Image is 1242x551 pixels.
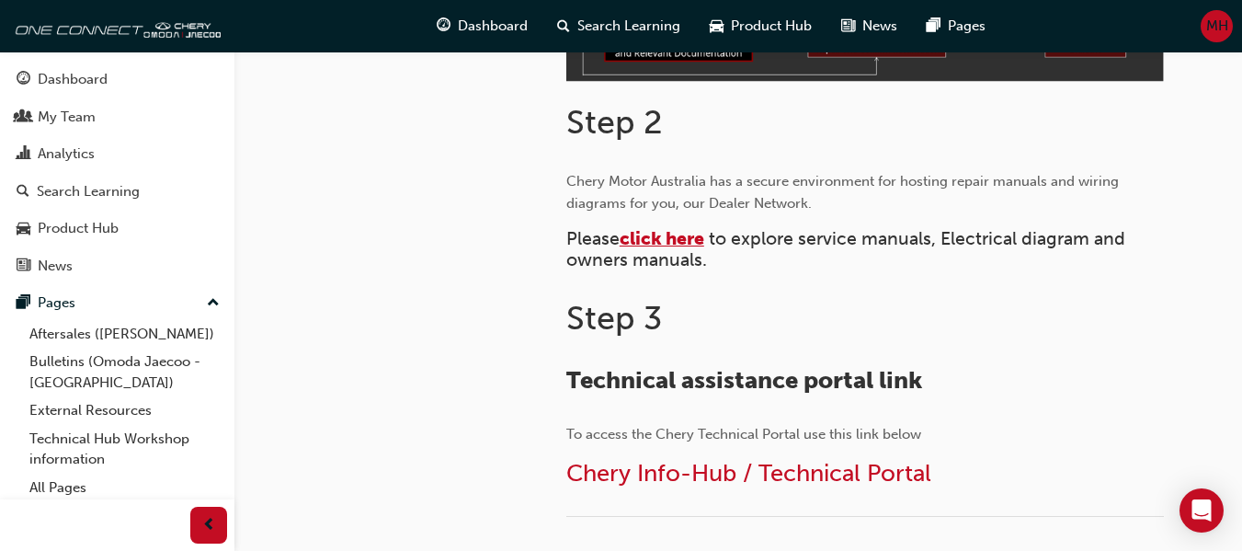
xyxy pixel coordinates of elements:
[9,7,221,44] img: oneconnect
[17,184,29,201] span: search-icon
[22,425,227,474] a: Technical Hub Workshop information
[17,72,30,88] span: guage-icon
[542,7,695,45] a: search-iconSearch Learning
[7,212,227,246] a: Product Hub
[731,16,812,37] span: Product Hub
[202,514,216,537] span: prev-icon
[566,426,921,442] span: To access the Chery Technical Portal use this link below
[38,143,95,165] div: Analytics
[577,16,680,37] span: Search Learning
[1206,16,1228,37] span: MH
[948,16,986,37] span: Pages
[38,256,73,277] div: News
[862,16,897,37] span: News
[38,293,75,314] div: Pages
[1179,488,1224,533] div: Open Intercom Messenger
[422,7,542,45] a: guage-iconDashboard
[557,15,570,38] span: search-icon
[17,258,30,275] span: news-icon
[22,320,227,349] a: Aftersales ([PERSON_NAME])
[37,181,140,202] div: Search Learning
[38,69,108,90] div: Dashboard
[17,109,30,126] span: people-icon
[17,295,30,312] span: pages-icon
[22,348,227,396] a: Bulletins (Omoda Jaecoo - [GEOGRAPHIC_DATA])
[458,16,528,37] span: Dashboard
[566,173,1122,212] span: Chery Motor Australia has a secure environment for hosting repair manuals and wiring diagrams for...
[566,298,662,338] span: Step 3
[7,286,227,320] button: Pages
[1201,10,1233,42] button: MH
[7,249,227,283] a: News
[7,100,227,134] a: My Team
[17,146,30,163] span: chart-icon
[566,102,663,142] span: Step 2
[22,474,227,502] a: All Pages
[207,292,220,316] span: up-icon
[7,59,227,286] button: DashboardMy TeamAnalyticsSearch LearningProduct HubNews
[566,459,931,488] a: Chery Info-Hub / Technical Portal
[566,228,620,249] span: Please
[710,15,724,38] span: car-icon
[7,63,227,97] a: Dashboard
[695,7,826,45] a: car-iconProduct Hub
[17,221,30,237] span: car-icon
[566,228,1130,270] span: to explore service manuals, Electrical diagram and owners manuals.
[566,366,922,395] span: Technical assistance portal link
[841,15,855,38] span: news-icon
[912,7,1000,45] a: pages-iconPages
[7,175,227,209] a: Search Learning
[826,7,912,45] a: news-iconNews
[38,218,119,239] div: Product Hub
[38,107,96,128] div: My Team
[437,15,450,38] span: guage-icon
[927,15,940,38] span: pages-icon
[22,396,227,425] a: External Resources
[7,137,227,171] a: Analytics
[620,228,704,249] a: click here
